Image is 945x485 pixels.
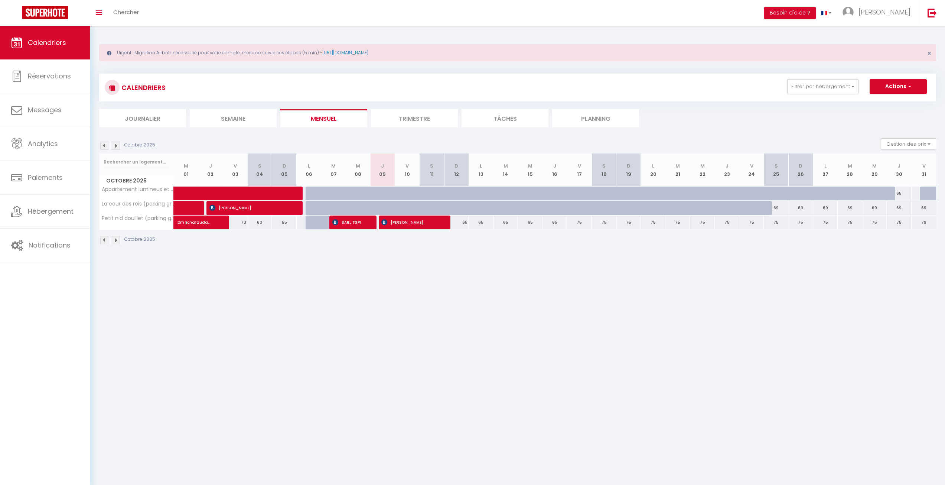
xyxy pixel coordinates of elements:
[690,216,714,229] div: 75
[813,216,838,229] div: 75
[764,201,788,215] div: 69
[493,216,518,229] div: 65
[838,216,862,229] div: 75
[838,201,862,215] div: 69
[120,79,166,96] h3: CALENDRIERS
[223,153,247,187] th: 03
[371,109,458,127] li: Trimestre
[887,201,911,215] div: 69
[420,153,444,187] th: 11
[322,49,368,56] a: [URL][DOMAIN_NAME]
[912,153,936,187] th: 31
[750,162,753,169] abbr: V
[813,153,838,187] th: 27
[881,138,936,149] button: Gestion des prix
[542,216,567,229] div: 65
[174,153,198,187] th: 01
[528,162,532,169] abbr: M
[405,162,409,169] abbr: V
[788,201,813,215] div: 69
[764,153,788,187] th: 25
[124,142,155,149] p: Octobre 2025
[715,216,739,229] div: 75
[381,215,439,229] span: [PERSON_NAME]
[927,49,931,58] span: ×
[675,162,680,169] abbr: M
[124,236,155,243] p: Octobre 2025
[858,7,910,17] span: [PERSON_NAME]
[22,6,68,19] img: Super Booking
[28,173,63,182] span: Paiements
[518,153,542,187] th: 15
[234,162,237,169] abbr: V
[567,216,592,229] div: 75
[665,153,690,187] th: 21
[567,153,592,187] th: 17
[504,162,508,169] abbr: M
[104,155,169,169] input: Rechercher un logement...
[113,8,139,16] span: Chercher
[552,109,639,127] li: Planning
[862,153,887,187] th: 29
[739,153,764,187] th: 24
[775,162,778,169] abbr: S
[912,216,936,229] div: 79
[370,153,395,187] th: 09
[912,201,936,215] div: 69
[101,187,175,192] span: Appartement lumineux et cosy Strasbourg
[280,109,367,127] li: Mensuel
[247,153,272,187] th: 04
[28,71,71,81] span: Réservations
[99,44,936,61] div: Urgent : Migration Airbnb nécessaire pour votre compte, merci de suivre ces étapes (5 min) -
[430,162,433,169] abbr: S
[726,162,729,169] abbr: J
[272,153,296,187] th: 05
[308,162,310,169] abbr: L
[690,153,714,187] th: 22
[395,153,420,187] th: 10
[28,38,66,47] span: Calendriers
[184,162,188,169] abbr: M
[602,162,606,169] abbr: S
[297,153,321,187] th: 06
[739,216,764,229] div: 75
[198,153,223,187] th: 02
[887,216,911,229] div: 75
[578,162,581,169] abbr: V
[788,153,813,187] th: 26
[381,162,384,169] abbr: J
[174,216,198,230] a: Dm Echafaudage
[665,216,690,229] div: 75
[870,79,927,94] button: Actions
[553,162,556,169] abbr: J
[652,162,654,169] abbr: L
[627,162,630,169] abbr: D
[29,240,71,250] span: Notifications
[346,153,370,187] th: 08
[462,109,548,127] li: Tâches
[247,216,272,229] div: 63
[872,162,877,169] abbr: M
[258,162,261,169] abbr: S
[177,211,212,226] span: Dm Echafaudage
[469,216,493,229] div: 65
[99,109,186,127] li: Journalier
[616,153,641,187] th: 19
[518,216,542,229] div: 65
[764,216,788,229] div: 75
[190,109,277,127] li: Semaine
[454,162,458,169] abbr: D
[592,153,616,187] th: 18
[100,175,173,186] span: Octobre 2025
[824,162,827,169] abbr: L
[101,201,175,207] span: La cour des rois (parking gratuit)
[862,201,887,215] div: 69
[101,216,175,221] span: Petit nid douillet (parking gratuit)
[922,162,926,169] abbr: V
[321,153,346,187] th: 07
[493,153,518,187] th: 14
[356,162,360,169] abbr: M
[444,153,469,187] th: 12
[28,139,58,148] span: Analytics
[641,153,665,187] th: 20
